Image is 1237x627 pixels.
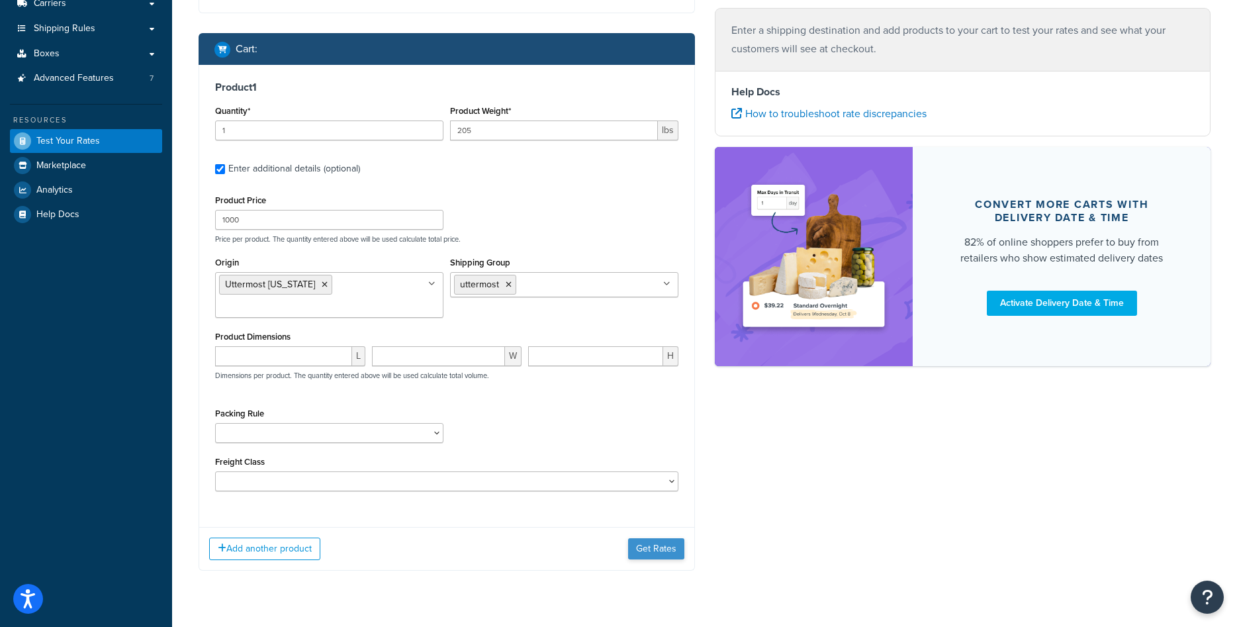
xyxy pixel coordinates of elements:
img: feature-image-ddt-36eae7f7280da8017bfb280eaccd9c446f90b1fe08728e4019434db127062ab4.png [735,167,893,346]
button: Get Rates [628,538,684,559]
label: Product Dimensions [215,332,291,342]
input: 0.00 [450,121,658,140]
h3: Product 1 [215,81,678,94]
label: Origin [215,258,239,267]
label: Product Price [215,195,266,205]
div: Enter additional details (optional) [228,160,360,178]
span: L [352,346,365,366]
div: Convert more carts with delivery date & time [944,197,1179,224]
p: Dimensions per product. The quantity entered above will be used calculate total volume. [212,371,489,380]
h2: Cart : [236,43,257,55]
div: Resources [10,115,162,126]
a: Test Your Rates [10,129,162,153]
a: Activate Delivery Date & Time [987,290,1137,315]
a: Analytics [10,178,162,202]
li: Advanced Features [10,66,162,91]
div: 82% of online shoppers prefer to buy from retailers who show estimated delivery dates [944,234,1179,265]
p: Price per product. The quantity entered above will be used calculate total price. [212,234,682,244]
label: Packing Rule [215,409,264,418]
a: Marketplace [10,154,162,177]
a: Help Docs [10,203,162,226]
span: H [663,346,678,366]
span: Test Your Rates [36,136,100,147]
label: Quantity* [215,106,250,116]
span: Boxes [34,48,60,60]
span: Uttermost [US_STATE] [225,277,315,291]
button: Add another product [209,538,320,560]
span: Advanced Features [34,73,114,84]
span: lbs [658,121,678,140]
span: Marketplace [36,160,86,171]
span: uttermost [460,277,499,291]
input: 0.0 [215,121,443,140]
a: Shipping Rules [10,17,162,41]
a: Advanced Features7 [10,66,162,91]
label: Shipping Group [450,258,510,267]
label: Freight Class [215,457,265,467]
span: Shipping Rules [34,23,95,34]
label: Product Weight* [450,106,511,116]
span: 7 [150,73,154,84]
span: W [505,346,522,366]
a: Boxes [10,42,162,66]
span: Help Docs [36,209,79,220]
button: Open Resource Center [1191,581,1224,614]
h4: Help Docs [731,84,1195,100]
input: Enter additional details (optional) [215,164,225,174]
p: Enter a shipping destination and add products to your cart to test your rates and see what your c... [731,21,1195,58]
a: How to troubleshoot rate discrepancies [731,106,927,121]
span: Analytics [36,185,73,196]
